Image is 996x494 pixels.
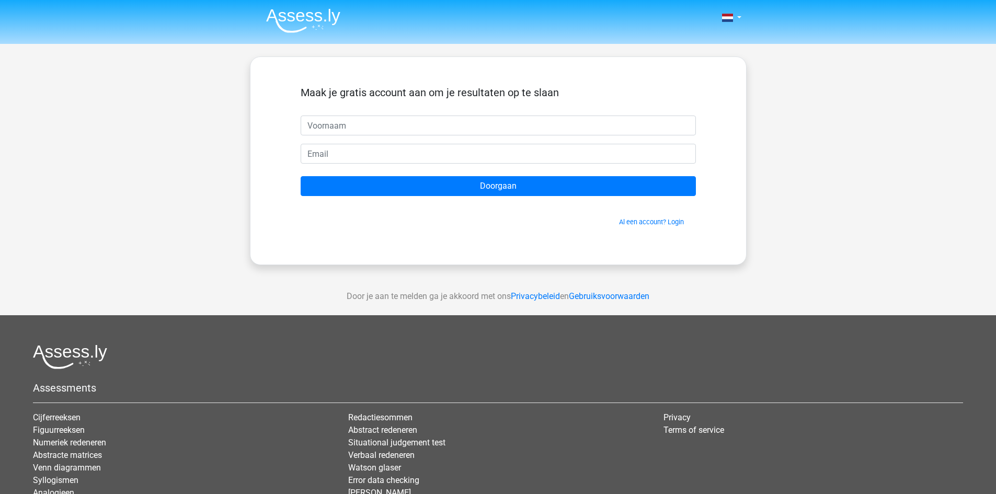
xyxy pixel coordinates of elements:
[569,291,649,301] a: Gebruiksvoorwaarden
[33,438,106,447] a: Numeriek redeneren
[33,344,107,369] img: Assessly logo
[266,8,340,33] img: Assessly
[301,116,696,135] input: Voornaam
[348,450,415,460] a: Verbaal redeneren
[348,463,401,473] a: Watson glaser
[619,218,684,226] a: Al een account? Login
[348,412,413,422] a: Redactiesommen
[301,176,696,196] input: Doorgaan
[33,463,101,473] a: Venn diagrammen
[301,144,696,164] input: Email
[511,291,560,301] a: Privacybeleid
[33,425,85,435] a: Figuurreeksen
[33,382,963,394] h5: Assessments
[348,438,445,447] a: Situational judgement test
[33,450,102,460] a: Abstracte matrices
[301,86,696,99] h5: Maak je gratis account aan om je resultaten op te slaan
[33,475,78,485] a: Syllogismen
[348,425,417,435] a: Abstract redeneren
[663,412,691,422] a: Privacy
[663,425,724,435] a: Terms of service
[348,475,419,485] a: Error data checking
[33,412,81,422] a: Cijferreeksen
